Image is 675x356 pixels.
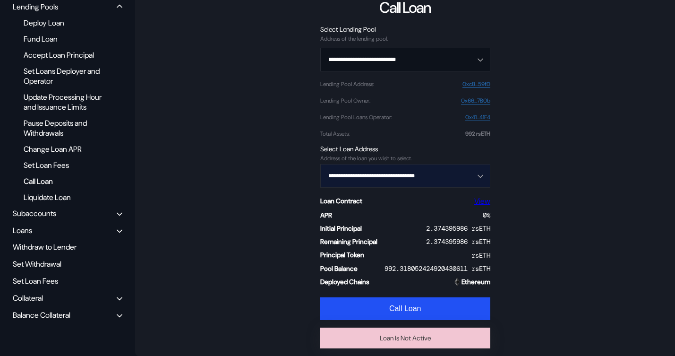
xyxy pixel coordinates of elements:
button: Open menu [320,48,490,71]
button: Call Loan [320,297,490,320]
div: Select Loan Address [320,145,490,153]
div: Liquidate Loan [19,191,110,204]
div: Lending Pool Address : [320,81,374,87]
div: 992.318052424920430611 rsETH [384,264,490,273]
div: Address of the lending pool. [320,35,490,42]
div: Deployed Chains [320,278,369,286]
div: 2.374395986 rsETH [426,237,490,246]
div: Fund Loan [19,33,110,45]
a: 0x66...7B0b [461,97,490,104]
div: Loan Contract [320,197,362,205]
div: Lending Pool Loans Operator : [320,114,392,121]
div: Set Withdrawal [9,257,126,271]
div: Call Loan [19,175,110,188]
div: Lending Pools [13,2,58,12]
div: Lending Pool Owner : [320,97,370,104]
a: 0xc8...59fD [462,81,490,88]
div: Remaining Principal [320,237,377,246]
div: APR [320,211,332,219]
div: 992 rsETH [465,130,490,137]
div: 0 % [483,211,490,219]
div: 2.374395986 rsETH [426,224,490,233]
div: Accept Loan Principal [19,49,110,61]
div: Initial Principal [320,224,362,233]
div: Withdraw to Lender [9,240,126,254]
div: Balance Collateral [13,310,70,320]
div: Update Processing Hour and Issuance Limits [19,91,110,113]
img: Ethereum [453,278,461,286]
div: Total Assets : [320,130,350,137]
div: Subaccounts [13,208,56,218]
div: Pool Balance [320,264,358,273]
div: Loans [13,226,32,235]
div: Collateral [13,293,43,303]
div: Set Loan Fees [19,159,110,172]
button: Open menu [320,164,490,188]
div: Principal Token [320,251,364,259]
div: Deploy Loan [19,17,110,29]
div: Ethereum [461,278,490,286]
div: Set Loan Fees [9,274,126,288]
div: Address of the loan you wish to select. [320,155,490,162]
div: Loan Is Not Active [380,331,431,345]
div: Select Lending Pool [320,25,490,34]
div: Pause Deposits and Withdrawals [19,117,110,139]
div: Set Loans Deployer and Operator [19,65,110,87]
a: View [474,196,490,206]
a: 0x41...41F4 [465,114,490,121]
div: rsETH [471,251,490,260]
div: Change Loan APR [19,143,110,156]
